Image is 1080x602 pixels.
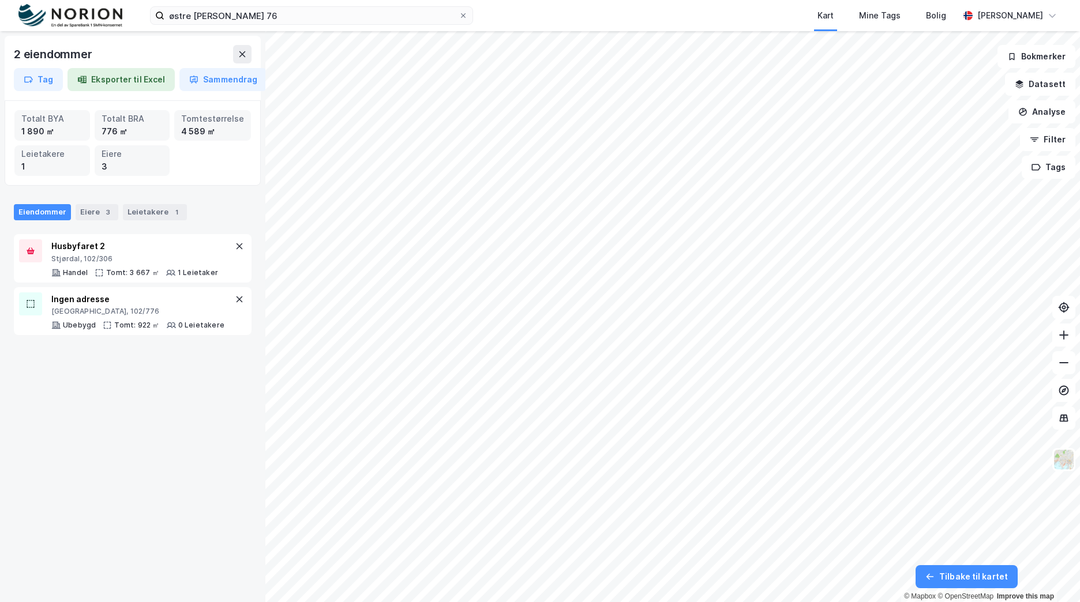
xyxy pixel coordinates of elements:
div: Handel [63,268,88,277]
div: Mine Tags [859,9,901,22]
div: 1 [171,206,182,218]
button: Sammendrag [179,68,267,91]
div: 4 589 ㎡ [181,125,244,138]
div: Leietakere [21,148,83,160]
div: 1 890 ㎡ [21,125,83,138]
div: [GEOGRAPHIC_DATA], 102/776 [51,307,224,316]
div: Totalt BRA [102,112,163,125]
div: 3 [102,160,163,173]
div: 1 [21,160,83,173]
div: Totalt BYA [21,112,83,125]
button: Analyse [1008,100,1075,123]
button: Tags [1022,156,1075,179]
button: Tag [14,68,63,91]
button: Eksporter til Excel [67,68,175,91]
div: Ingen adresse [51,292,224,306]
div: Kontrollprogram for chat [1022,547,1080,602]
div: [PERSON_NAME] [977,9,1043,22]
a: OpenStreetMap [937,592,993,600]
img: norion-logo.80e7a08dc31c2e691866.png [18,4,122,28]
div: Tomt: 3 667 ㎡ [106,268,159,277]
button: Bokmerker [997,45,1075,68]
div: Eiere [102,148,163,160]
div: Leietakere [123,204,187,220]
div: 2 eiendommer [14,45,95,63]
div: 776 ㎡ [102,125,163,138]
div: 3 [102,206,114,218]
img: Z [1053,449,1075,471]
div: Bolig [926,9,946,22]
a: Improve this map [997,592,1054,600]
div: Eiere [76,204,118,220]
a: Mapbox [904,592,936,600]
div: Tomtestørrelse [181,112,244,125]
button: Filter [1020,128,1075,151]
div: Eiendommer [14,204,71,220]
div: Kart [817,9,834,22]
input: Søk på adresse, matrikkel, gårdeiere, leietakere eller personer [164,7,459,24]
button: Tilbake til kartet [916,565,1018,588]
div: Tomt: 922 ㎡ [114,321,159,330]
div: Ubebygd [63,321,96,330]
iframe: Chat Widget [1022,547,1080,602]
button: Datasett [1005,73,1075,96]
div: Stjørdal, 102/306 [51,254,218,264]
div: 1 Leietaker [178,268,218,277]
div: Husbyfaret 2 [51,239,218,253]
div: 0 Leietakere [178,321,224,330]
